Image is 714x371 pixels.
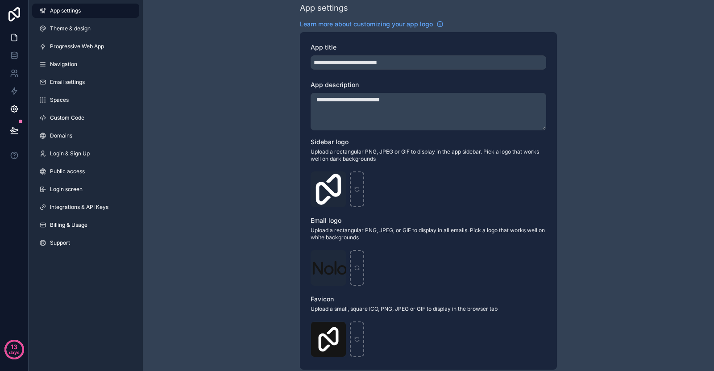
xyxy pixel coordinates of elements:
span: Public access [50,168,85,175]
span: Domains [50,132,72,139]
a: Email settings [32,75,139,89]
span: App title [311,43,336,51]
span: Login screen [50,186,83,193]
span: App settings [50,7,81,14]
span: Spaces [50,96,69,104]
a: Custom Code [32,111,139,125]
span: Learn more about customizing your app logo [300,20,433,29]
a: Login screen [32,182,139,196]
span: Integrations & API Keys [50,204,108,211]
span: Login & Sign Up [50,150,90,157]
span: Progressive Web App [50,43,104,50]
a: Progressive Web App [32,39,139,54]
p: 13 [11,342,17,351]
span: Sidebar logo [311,138,349,146]
span: Theme & design [50,25,91,32]
a: Support [32,236,139,250]
span: Upload a rectangular PNG, JPEG, or GIF to display in all emails. Pick a logo that works well on w... [311,227,546,241]
div: App settings [300,2,348,14]
a: Public access [32,164,139,179]
a: Login & Sign Up [32,146,139,161]
a: Theme & design [32,21,139,36]
span: Upload a rectangular PNG, JPEG or GIF to display in the app sidebar. Pick a logo that works well ... [311,148,546,163]
span: Email settings [50,79,85,86]
a: Integrations & API Keys [32,200,139,214]
a: Billing & Usage [32,218,139,232]
a: Learn more about customizing your app logo [300,20,444,29]
span: Billing & Usage [50,221,87,229]
span: App description [311,81,359,88]
span: Favicon [311,295,334,303]
a: Domains [32,129,139,143]
span: Support [50,239,70,246]
span: Custom Code [50,114,84,121]
span: Navigation [50,61,77,68]
span: Upload a small, square ICO, PNG, JPEG or GIF to display in the browser tab [311,305,546,313]
a: Spaces [32,93,139,107]
span: Email logo [311,217,341,224]
p: days [9,346,20,358]
a: App settings [32,4,139,18]
a: Navigation [32,57,139,71]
